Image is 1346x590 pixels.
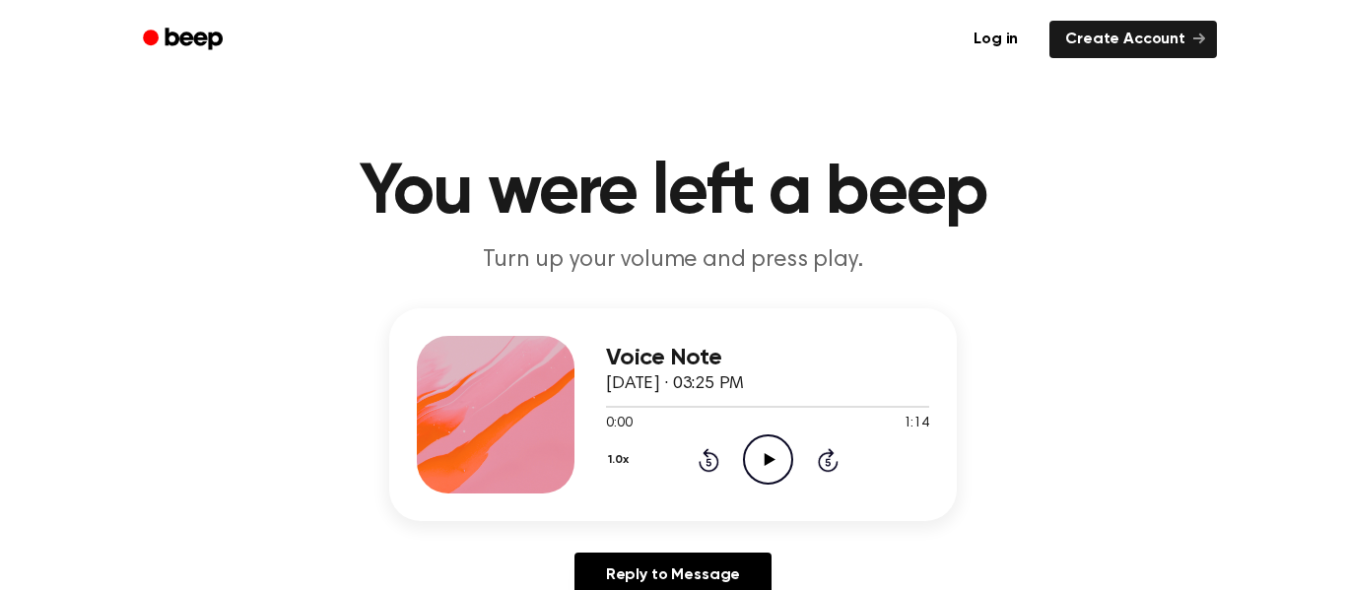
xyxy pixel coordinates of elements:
button: 1.0x [606,443,636,477]
h1: You were left a beep [168,158,1178,229]
span: [DATE] · 03:25 PM [606,375,744,393]
h3: Voice Note [606,345,929,371]
p: Turn up your volume and press play. [295,244,1051,277]
a: Log in [954,17,1038,62]
a: Beep [129,21,240,59]
a: Create Account [1049,21,1217,58]
span: 1:14 [904,414,929,434]
span: 0:00 [606,414,632,434]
